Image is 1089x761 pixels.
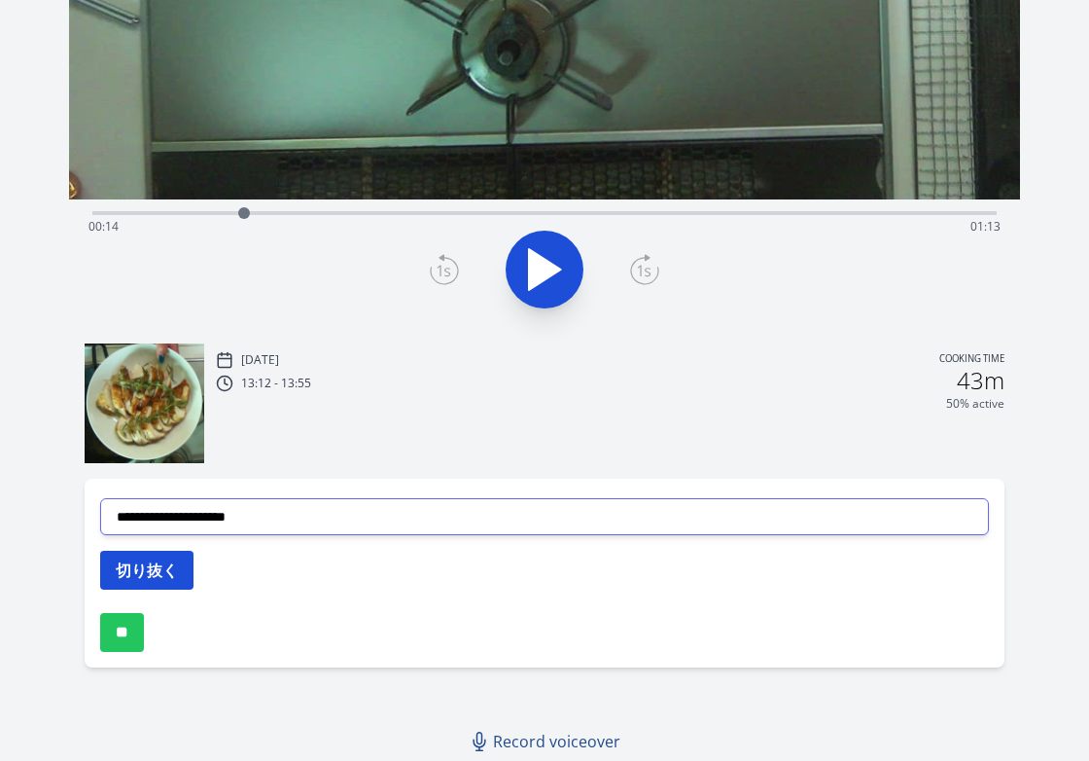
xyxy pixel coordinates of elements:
p: 13:12 - 13:55 [241,376,311,391]
a: Record voiceover [462,722,632,761]
button: 切り抜く [100,551,193,590]
span: 00:14 [88,218,119,235]
img: 250817041256_thumb.jpeg [85,344,204,463]
p: 50% active [946,396,1004,412]
p: Cooking time [939,351,1004,369]
h2: 43m [957,369,1004,392]
p: [DATE] [241,352,279,368]
span: 01:13 [970,218,1001,235]
span: Record voiceover [493,730,620,753]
